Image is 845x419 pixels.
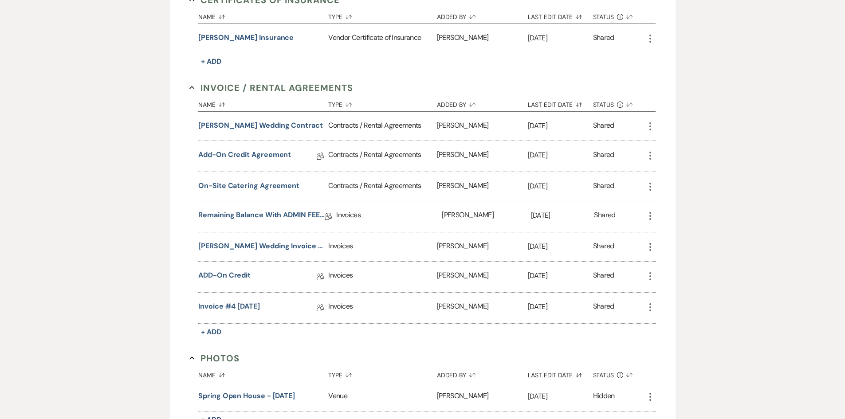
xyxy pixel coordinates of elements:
span: + Add [201,57,221,66]
div: Vendor Certificate of Insurance [328,24,436,53]
span: Status [593,372,614,378]
div: Venue [328,382,436,411]
div: [PERSON_NAME] [437,293,528,323]
div: Shared [593,270,614,284]
button: Added By [437,94,528,111]
p: [DATE] [528,301,593,313]
span: Status [593,14,614,20]
div: Shared [593,149,614,163]
button: Name [198,94,328,111]
button: Added By [437,365,528,382]
div: [PERSON_NAME] [437,232,528,261]
p: [DATE] [528,180,593,192]
button: Last Edit Date [528,365,593,382]
div: Contracts / Rental Agreements [328,141,436,172]
p: [DATE] [528,241,593,252]
button: + Add [198,326,224,338]
button: Type [328,94,436,111]
p: [DATE] [528,391,593,402]
div: [PERSON_NAME] [442,201,531,232]
div: Shared [594,210,615,223]
button: [PERSON_NAME] Insurance [198,32,294,43]
div: Invoices [336,201,442,232]
div: Shared [593,180,614,192]
button: Status [593,7,645,23]
a: Remaining Balance with ADMIN FEE [DATE] [198,210,325,223]
a: Invoice #4 [DATE] [198,301,260,315]
div: [PERSON_NAME] [437,112,528,141]
p: [DATE] [528,32,593,44]
button: Name [198,7,328,23]
p: [DATE] [531,210,594,221]
div: [PERSON_NAME] [437,141,528,172]
button: [PERSON_NAME] Wedding Contract [198,120,323,131]
span: + Add [201,327,221,337]
div: Shared [593,301,614,315]
p: [DATE] [528,270,593,282]
div: Shared [593,241,614,253]
button: Type [328,365,436,382]
button: Photos [189,352,240,365]
div: Contracts / Rental Agreements [328,172,436,201]
div: Contracts / Rental Agreements [328,112,436,141]
p: [DATE] [528,120,593,132]
div: Hidden [593,391,615,403]
button: Status [593,94,645,111]
button: Type [328,7,436,23]
button: Last Edit Date [528,94,593,111]
div: Invoices [328,232,436,261]
button: + Add [198,55,224,68]
div: [PERSON_NAME] [437,262,528,292]
div: [PERSON_NAME] [437,382,528,411]
div: [PERSON_NAME] [437,172,528,201]
button: [PERSON_NAME] Wedding Invoice [DATE] [198,241,325,251]
button: Added By [437,7,528,23]
div: Invoices [328,293,436,323]
a: Add-On Credit Agreement [198,149,291,163]
button: Last Edit Date [528,7,593,23]
button: Spring Open House - [DATE] [198,391,295,401]
a: ADD-On Credit [198,270,251,284]
button: Name [198,365,328,382]
div: [PERSON_NAME] [437,24,528,53]
button: Status [593,365,645,382]
button: Invoice / Rental Agreements [189,81,353,94]
button: On-Site Catering Agreement [198,180,299,191]
div: Invoices [328,262,436,292]
span: Status [593,102,614,108]
div: Shared [593,32,614,44]
div: Shared [593,120,614,132]
p: [DATE] [528,149,593,161]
